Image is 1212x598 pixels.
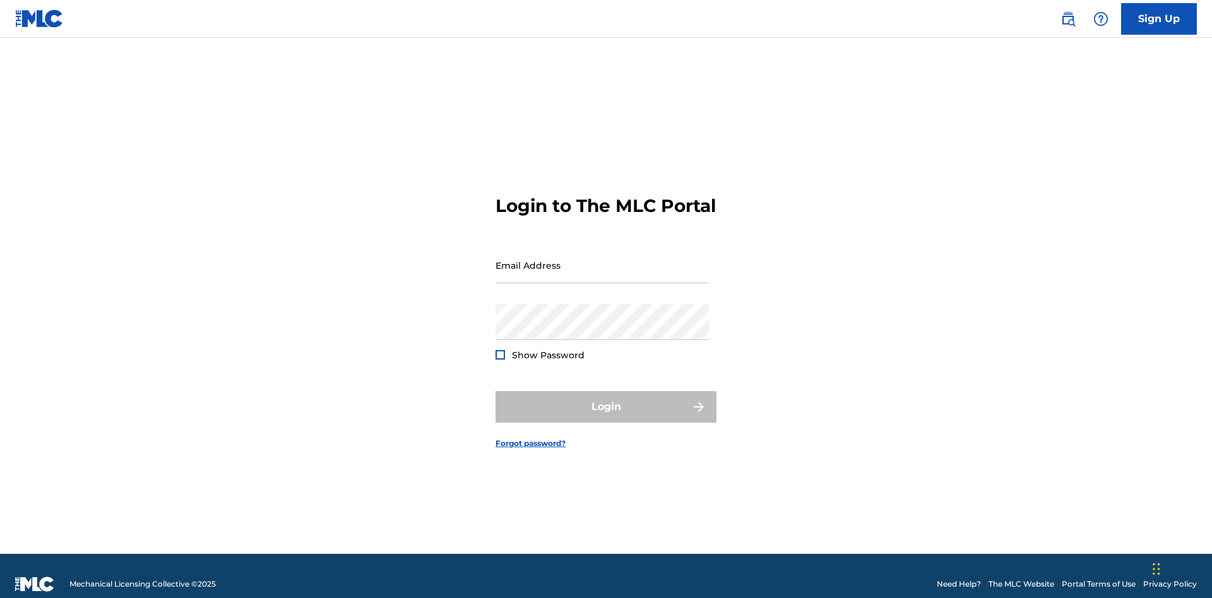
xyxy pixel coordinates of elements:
[512,349,585,361] span: Show Password
[1143,578,1197,590] a: Privacy Policy
[1149,537,1212,598] iframe: Chat Widget
[1121,3,1197,35] a: Sign Up
[1062,578,1136,590] a: Portal Terms of Use
[1093,11,1108,26] img: help
[15,577,54,592] img: logo
[937,578,981,590] a: Need Help?
[15,9,64,28] img: MLC Logo
[989,578,1054,590] a: The MLC Website
[69,578,216,590] span: Mechanical Licensing Collective © 2025
[496,195,716,217] h3: Login to The MLC Portal
[1153,550,1160,588] div: Drag
[1088,6,1114,32] div: Help
[1055,6,1081,32] a: Public Search
[496,438,566,449] a: Forgot password?
[1060,11,1076,26] img: search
